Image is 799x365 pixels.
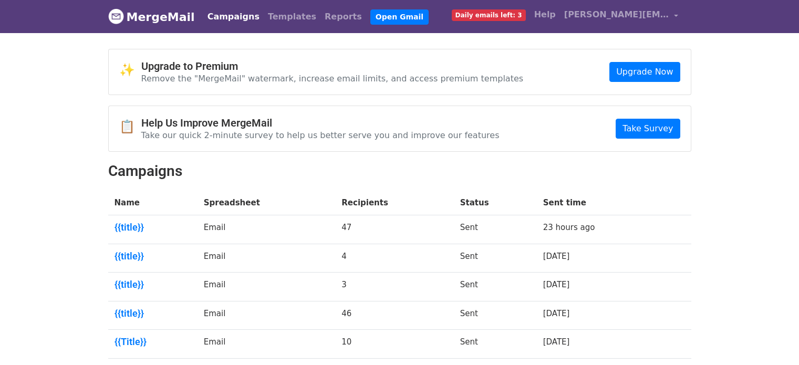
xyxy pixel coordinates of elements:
[454,330,537,359] td: Sent
[203,6,264,27] a: Campaigns
[141,73,524,84] p: Remove the "MergeMail" watermark, increase email limits, and access premium templates
[454,301,537,330] td: Sent
[108,162,691,180] h2: Campaigns
[335,330,453,359] td: 10
[454,215,537,244] td: Sent
[543,252,570,261] a: [DATE]
[198,215,336,244] td: Email
[543,309,570,318] a: [DATE]
[108,191,198,215] th: Name
[108,6,195,28] a: MergeMail
[370,9,429,25] a: Open Gmail
[198,330,336,359] td: Email
[454,244,537,273] td: Sent
[264,6,320,27] a: Templates
[564,8,669,21] span: [PERSON_NAME][EMAIL_ADDRESS][DOMAIN_NAME]
[108,8,124,24] img: MergeMail logo
[198,273,336,301] td: Email
[530,4,560,25] a: Help
[335,244,453,273] td: 4
[543,337,570,347] a: [DATE]
[115,222,191,233] a: {{title}}
[115,251,191,262] a: {{title}}
[335,215,453,244] td: 47
[141,130,500,141] p: Take our quick 2-minute survey to help us better serve you and improve our features
[141,60,524,72] h4: Upgrade to Premium
[198,191,336,215] th: Spreadsheet
[115,308,191,319] a: {{title}}
[452,9,526,21] span: Daily emails left: 3
[119,62,141,78] span: ✨
[543,280,570,289] a: [DATE]
[560,4,683,29] a: [PERSON_NAME][EMAIL_ADDRESS][DOMAIN_NAME]
[119,119,141,134] span: 📋
[335,273,453,301] td: 3
[115,279,191,290] a: {{title}}
[141,117,500,129] h4: Help Us Improve MergeMail
[454,191,537,215] th: Status
[198,301,336,330] td: Email
[609,62,680,82] a: Upgrade Now
[198,244,336,273] td: Email
[335,301,453,330] td: 46
[115,336,191,348] a: {{Title}}
[320,6,366,27] a: Reports
[335,191,453,215] th: Recipients
[448,4,530,25] a: Daily emails left: 3
[454,273,537,301] td: Sent
[537,191,666,215] th: Sent time
[543,223,595,232] a: 23 hours ago
[616,119,680,139] a: Take Survey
